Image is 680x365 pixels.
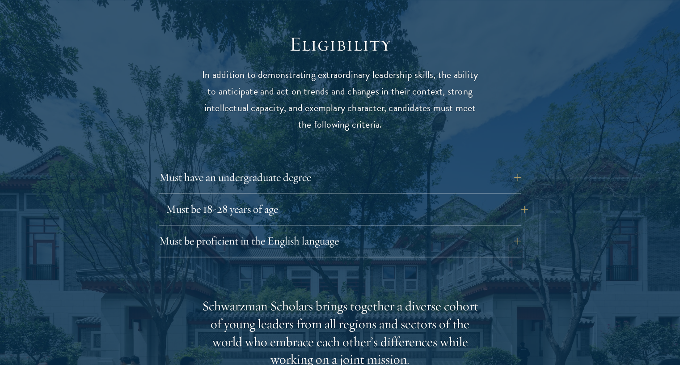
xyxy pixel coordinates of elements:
h2: Eligibility [202,32,479,57]
p: In addition to demonstrating extraordinary leadership skills, the ability to anticipate and act o... [202,67,479,133]
button: Must be 18-28 years of age [166,198,528,220]
button: Must be proficient in the English language [159,230,521,252]
button: Must have an undergraduate degree [159,167,521,188]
